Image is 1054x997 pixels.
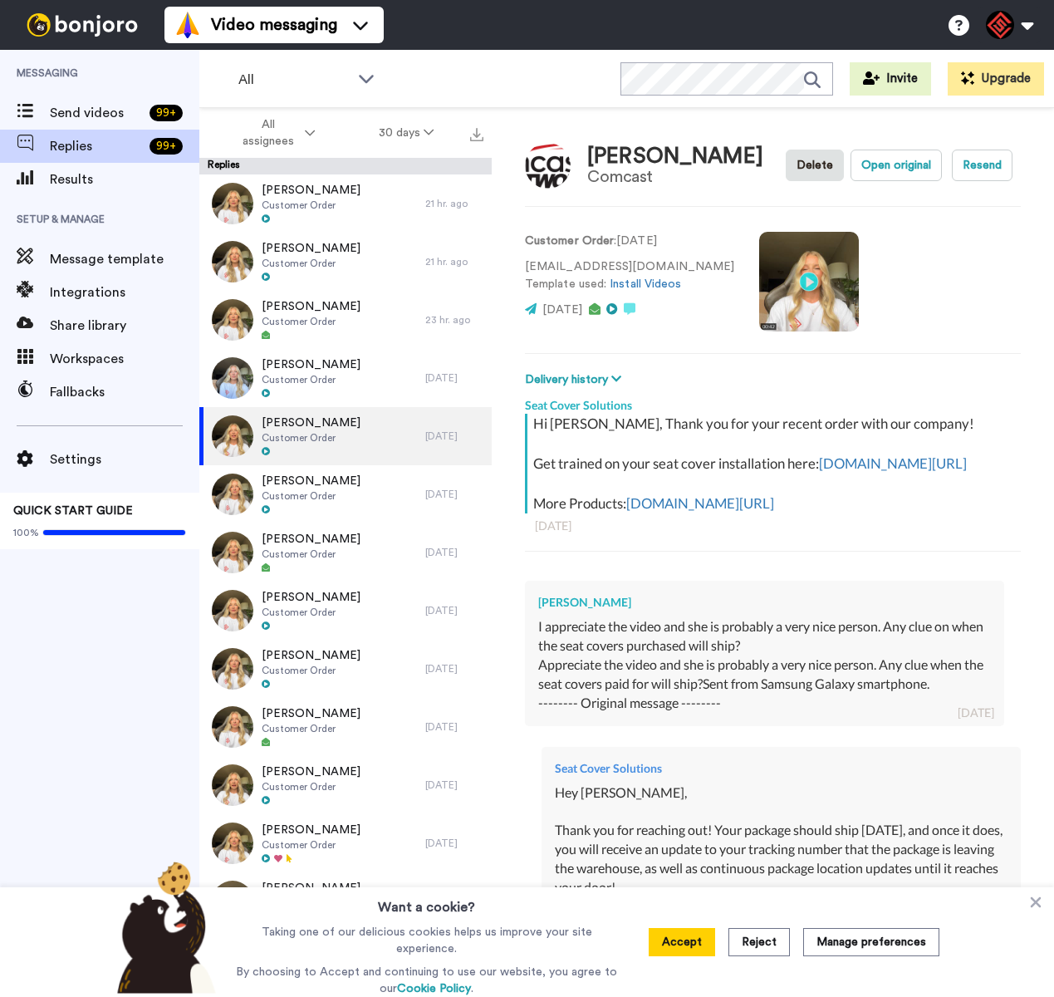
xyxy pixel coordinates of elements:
span: [PERSON_NAME] [262,298,360,315]
div: Seat Cover Solutions [525,389,1021,414]
span: Integrations [50,282,199,302]
img: 62bcd009-1bee-4051-8405-fe6868544970-thumb.jpg [212,183,253,224]
a: [DOMAIN_NAME][URL] [626,494,774,512]
img: Image of Edward Crawford [525,143,571,189]
div: [DATE] [425,662,483,675]
span: Customer Order [262,548,360,561]
div: [DATE] [425,371,483,385]
span: Video messaging [211,13,337,37]
span: All assignees [234,116,301,150]
img: 69cb5289-6f68-4c42-9f23-daf942cf1056-thumb.jpg [212,357,253,399]
span: [PERSON_NAME] [262,822,360,838]
a: Cookie Policy [397,983,471,995]
img: 33fd687a-a5bd-4596-9c58-d11a5fe506fd-thumb.jpg [212,706,253,748]
span: [PERSON_NAME] [262,764,360,780]
span: [PERSON_NAME] [262,240,360,257]
img: export.svg [470,128,483,141]
div: Seat Cover Solutions [555,760,1007,777]
span: Message template [50,249,199,269]
div: [DATE] [425,837,483,850]
div: [DATE] [425,546,483,559]
span: Customer Order [262,431,360,444]
span: 100% [13,526,39,539]
button: Resend [952,150,1012,181]
span: [PERSON_NAME] [262,705,360,722]
span: [DATE] [542,304,582,316]
span: Send videos [50,103,143,123]
div: [DATE] [535,518,1011,534]
a: [DOMAIN_NAME][URL] [819,454,967,472]
span: [PERSON_NAME] [262,356,360,373]
span: Settings [50,449,199,469]
span: [PERSON_NAME] [262,589,360,606]
p: : [DATE] [525,233,734,250]
div: 99 + [150,138,183,155]
span: All [238,70,350,90]
a: [PERSON_NAME]Customer Order21 hr. ago [199,174,492,233]
span: Customer Order [262,838,360,852]
a: [PERSON_NAME]Customer Order[DATE] [199,698,492,756]
div: [PERSON_NAME] [587,145,763,169]
div: 21 hr. ago [425,197,483,210]
img: df15f537-7590-4922-902a-a0f9944ab2ee-thumb.jpg [212,823,253,864]
a: [PERSON_NAME]Customer Order[DATE] [199,582,492,640]
span: Customer Order [262,722,360,735]
span: Customer Order [262,199,360,212]
div: Comcast [587,168,763,186]
img: 6e0c3069-4f5c-42a0-9457-04a6ac15c5da-thumb.jpg [212,532,253,573]
img: 96e7cb33-0ad0-4b88-82f8-5b0011c9af66-thumb.jpg [212,415,253,457]
span: QUICK START GUIDE [13,505,133,517]
span: [PERSON_NAME] [262,880,360,896]
img: 414c3149-51f2-4289-a581-475af556b4ba-thumb.jpg [212,881,253,922]
button: 30 days [347,118,466,148]
div: [DATE] [425,778,483,792]
div: [DATE] [425,720,483,734]
div: I appreciate the video and she is probably a very nice person. Any clue on when the seat covers p... [538,617,991,656]
img: be767059-a3c9-4639-ac7a-c5fb3334f861-thumb.jpg [212,474,253,515]
p: By choosing to Accept and continuing to use our website, you agree to our . [232,964,621,997]
button: Delete [786,150,844,181]
button: Export all results that match these filters now. [465,120,488,145]
span: Fallbacks [50,382,199,402]
button: Upgrade [948,62,1044,96]
img: bear-with-cookie.png [102,861,225,994]
span: Share library [50,316,199,336]
span: [PERSON_NAME] [262,182,360,199]
div: [DATE] [425,488,483,501]
a: [PERSON_NAME]Customer Order[DATE] [199,814,492,872]
a: [PERSON_NAME]Customer Order23 hr. ago [199,291,492,349]
span: Replies [50,136,143,156]
button: All assignees [203,110,347,156]
p: [EMAIL_ADDRESS][DOMAIN_NAME] Template used: [525,258,734,293]
span: Customer Order [262,780,360,793]
button: Reject [728,928,790,956]
span: [PERSON_NAME] [262,531,360,548]
div: [DATE] [958,705,994,721]
img: 3d5c8ce4-51f4-4b56-a874-141fb3aa49ed-thumb.jpg [212,299,253,341]
a: [PERSON_NAME]Customer Order[DATE] [199,756,492,814]
button: Manage preferences [803,928,939,956]
h3: Want a cookie? [378,887,475,917]
a: [PERSON_NAME]Customer Order[DATE] [199,523,492,582]
img: 99a2814e-a43c-41c2-8a2a-852ef79321b1-thumb.jpg [212,764,253,806]
div: 21 hr. ago [425,255,483,268]
a: [PERSON_NAME]Customer Order[DATE] [199,407,492,465]
p: Taking one of our delicious cookies helps us improve your site experience. [232,924,621,957]
span: Results [50,169,199,189]
span: [PERSON_NAME] [262,473,360,489]
a: [PERSON_NAME]Customer Order[DATE] [199,872,492,931]
span: Customer Order [262,373,360,386]
a: [PERSON_NAME]Customer Order[DATE] [199,640,492,698]
div: Appreciate the video and she is probably a very nice person. Any clue when the seat covers paid f... [538,656,991,713]
img: bj-logo-header-white.svg [20,13,145,37]
button: Invite [850,62,931,96]
a: Install Videos [610,278,681,290]
div: [DATE] [425,430,483,443]
strong: Customer Order [525,235,614,247]
button: Delivery history [525,371,626,389]
img: d84a321f-c621-4764-94b4-ac8b4e4b7995-thumb.jpg [212,590,253,631]
img: b7f6ba53-0367-41dc-a25e-fd20a2578b64-thumb.jpg [212,648,253,690]
a: [PERSON_NAME]Customer Order[DATE] [199,349,492,407]
img: vm-color.svg [174,12,201,38]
